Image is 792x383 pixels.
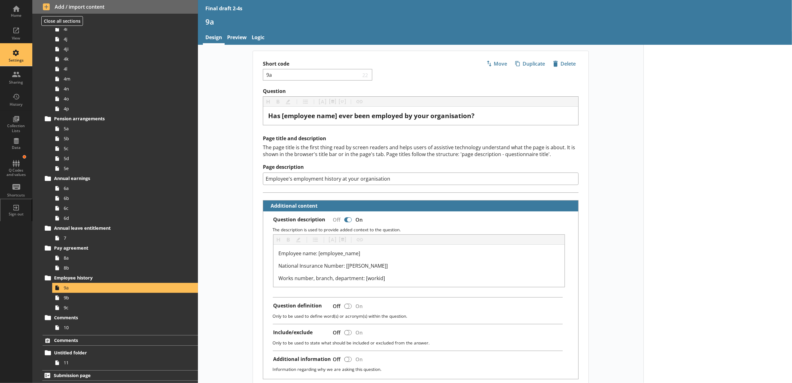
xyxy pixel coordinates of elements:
span: Works number, branch, department: [workid] [278,275,385,282]
div: Q Codes and values [5,168,27,177]
li: Annual leave entitlement7 [45,223,198,243]
div: On [353,301,368,311]
a: 9a [52,283,198,293]
a: Logic [249,31,267,45]
span: 8a [64,255,170,261]
span: 6c [64,205,170,211]
a: 5a [52,124,198,134]
a: 6c [52,203,198,213]
a: Comments [43,313,198,323]
span: 5e [64,165,170,171]
span: Comments [54,315,167,321]
span: 9a [64,285,170,291]
label: Additional information [273,356,331,362]
a: 4k [52,54,198,64]
div: Sharing [5,80,27,85]
span: 6b [64,195,170,201]
div: On [353,214,368,225]
a: 6b [52,193,198,203]
button: Additional content [266,201,319,211]
span: 4p [64,106,170,112]
div: History [5,102,27,107]
span: 5a [64,126,170,132]
p: Only to be used to define word(s) or acronym(s) within the question. [272,313,573,319]
p: Information regarding why we are asking this question. [272,366,573,372]
button: Duplicate [512,58,548,69]
a: Pay agreement [43,243,198,253]
span: Pay agreement [54,245,167,251]
span: Move [484,59,510,69]
div: On [353,327,368,338]
a: 6d [52,213,198,223]
span: 7 [64,235,170,241]
a: Design [203,31,225,45]
div: On [353,354,368,365]
a: 6a [52,183,198,193]
a: 4n [52,84,198,94]
span: 4o [64,96,170,102]
span: Duplicate [513,59,547,69]
div: Off [328,301,343,311]
a: Pension arrangements [43,114,198,124]
span: 22 [361,72,370,78]
span: Employee name: [employee_name] [278,250,360,257]
span: 5d [64,155,170,161]
a: 4o [52,94,198,104]
li: Employee history9a9b9c [45,273,198,313]
span: 4l [64,66,170,72]
a: Preview [225,31,249,45]
span: 6d [64,215,170,221]
a: 4ji [52,44,198,54]
a: 11 [52,358,198,368]
label: Short code [263,61,421,67]
span: 8b [64,265,170,271]
button: Close all sections [41,16,83,26]
label: Question [263,88,579,95]
div: Shortcuts [5,193,27,198]
a: 5c [52,144,198,154]
li: Comments10 [45,313,198,333]
a: 9c [52,303,198,313]
label: Question definition [273,302,322,309]
a: 4p [52,104,198,114]
div: View [5,36,27,41]
label: Question description [273,216,325,223]
p: Only to be used to state what should be included or excluded from the answer. [272,340,573,346]
a: 4m [52,74,198,84]
div: Data [5,145,27,150]
span: Annual leave entitlement [54,225,167,231]
div: Sign out [5,212,27,217]
span: 10 [64,325,170,330]
a: Annual leave entitlement [43,223,198,233]
label: Include/exclude [273,329,313,336]
div: Settings [5,58,27,63]
span: 5b [64,136,170,141]
a: 8a [52,253,198,263]
a: 4i [52,24,198,34]
a: 4l [52,64,198,74]
a: Annual earnings [43,173,198,183]
span: 4k [64,56,170,62]
div: Home [5,13,27,18]
button: Delete [550,58,579,69]
span: 11 [64,360,170,366]
span: 4ji [64,46,170,52]
span: Submission page [54,372,167,378]
a: 5b [52,134,198,144]
a: Comments [43,335,198,346]
span: 5c [64,145,170,151]
a: Untitled folder [43,348,198,358]
span: 4i [64,26,170,32]
span: Has [employee name] ever been employed by your organisation? [268,111,474,120]
div: Final draft 2-4s [205,5,242,12]
a: 5d [52,154,198,164]
p: The description is used to provide added context to the question. [272,227,573,233]
a: Submission page [42,370,198,381]
span: 4j [64,36,170,42]
span: National Insurance Number: [[PERSON_NAME]] [278,262,388,269]
div: Question [268,112,573,120]
h1: 9a [205,17,785,26]
li: Pension arrangements5a5b5c5d5e [45,114,198,173]
div: The page title is the first thing read by screen readers and helps users of assistive technology ... [263,144,579,158]
a: 5e [52,164,198,173]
